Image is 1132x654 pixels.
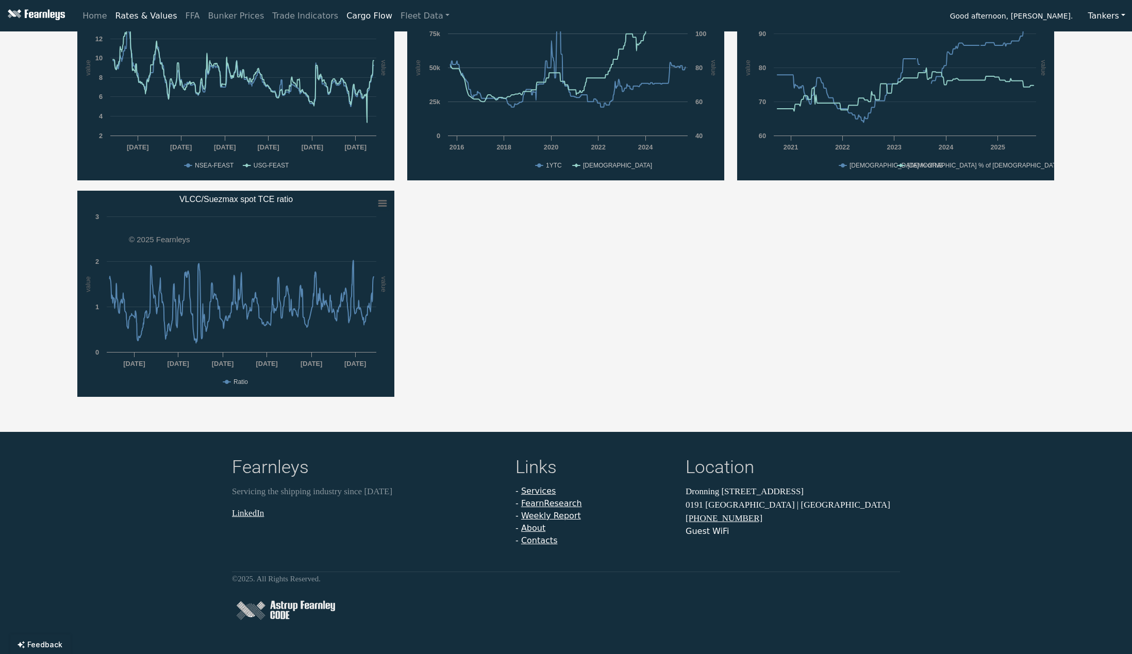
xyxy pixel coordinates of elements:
text: 2023 [887,143,901,151]
text: [DEMOGRAPHIC_DATA] [583,162,652,169]
p: Servicing the shipping industry since [DATE] [232,485,503,498]
button: Tankers [1081,6,1132,26]
text: 4 [99,112,103,120]
text: 0 [95,348,99,356]
svg: VLCC/Suezmax spot TCE ratio [77,191,394,397]
text: 70 [759,98,766,106]
button: Guest WiFi [686,525,729,538]
text: 1YTC [546,162,562,169]
text: [DATE] [302,143,323,151]
li: - [515,497,673,510]
text: 3 [95,213,99,221]
text: [DATE] [212,360,234,367]
text: 80 [759,64,766,72]
text: Ratio [234,378,248,385]
text: [DEMOGRAPHIC_DATA] % of [DEMOGRAPHIC_DATA] [907,162,1061,169]
text: 25k [429,98,441,106]
text: [DATE] [301,360,322,367]
text: 12 [95,35,103,43]
text: [DATE] [170,143,192,151]
li: - [515,534,673,547]
text: 50k [429,64,441,72]
text: 10 [95,54,103,62]
a: Contacts [521,535,558,545]
text: value [380,276,388,292]
li: - [515,522,673,534]
text: NSEA-FEAST [195,162,234,169]
small: © 2025 . All Rights Reserved. [232,575,321,583]
text: value [84,276,92,292]
text: 2021 [784,143,798,151]
text: [DATE] [345,143,367,151]
text: 80 [695,64,703,72]
text: value [744,60,752,76]
text: value [84,60,92,76]
text: 2022 [591,143,605,151]
text: VLCC/Suezmax spot TCE ratio [179,195,293,204]
text: USG-FEAST [254,162,289,169]
p: 0191 [GEOGRAPHIC_DATA] | [GEOGRAPHIC_DATA] [686,498,900,512]
text: 100 [695,30,706,38]
img: Fearnleys Logo [5,9,65,22]
text: 60 [695,98,703,106]
text: 40 [695,132,703,140]
text: value [414,60,422,76]
text: 1 [95,303,99,311]
text: 2016 [450,143,464,151]
text: [DATE] [257,143,279,151]
text: 2 [99,132,103,140]
text: [DEMOGRAPHIC_DATA] % of NB [850,162,943,169]
text: value [710,60,718,76]
text: 75k [429,30,441,38]
text: 2020 [544,143,558,151]
a: Weekly Report [521,511,581,521]
text: [DATE] [214,143,236,151]
a: Cargo Flow [342,6,396,26]
h4: Links [515,457,673,481]
p: Dronning [STREET_ADDRESS] [686,485,900,498]
text: 2 [95,258,99,265]
text: 0 [437,132,440,140]
a: FFA [181,6,204,26]
text: [DATE] [127,143,148,151]
a: LinkedIn [232,508,264,518]
a: Bunker Prices [204,6,268,26]
text: 2024 [939,143,954,151]
text: © 2025 Fearnleys [129,235,190,244]
a: Services [521,486,556,496]
a: About [521,523,545,533]
a: Trade Indicators [268,6,342,26]
h4: Location [686,457,900,481]
text: [DATE] [256,360,277,367]
text: [DATE] [344,360,366,367]
text: 2018 [496,143,511,151]
text: value [1040,60,1047,76]
text: 2024 [638,143,653,151]
text: 8 [99,74,103,81]
h4: Fearnleys [232,457,503,481]
li: - [515,485,673,497]
text: [DATE] [123,360,145,367]
a: Fleet Data [396,6,454,26]
a: Rates & Values [111,6,181,26]
text: 2025 [990,143,1005,151]
a: [PHONE_NUMBER] [686,513,762,523]
text: 90 [759,30,766,38]
text: 60 [759,132,766,140]
text: value [380,60,388,76]
a: Home [78,6,111,26]
span: Good afternoon, [PERSON_NAME]. [950,8,1073,26]
text: [DATE] [167,360,189,367]
text: 2022 [835,143,850,151]
a: FearnResearch [521,498,582,508]
text: 6 [99,93,103,100]
li: - [515,510,673,522]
